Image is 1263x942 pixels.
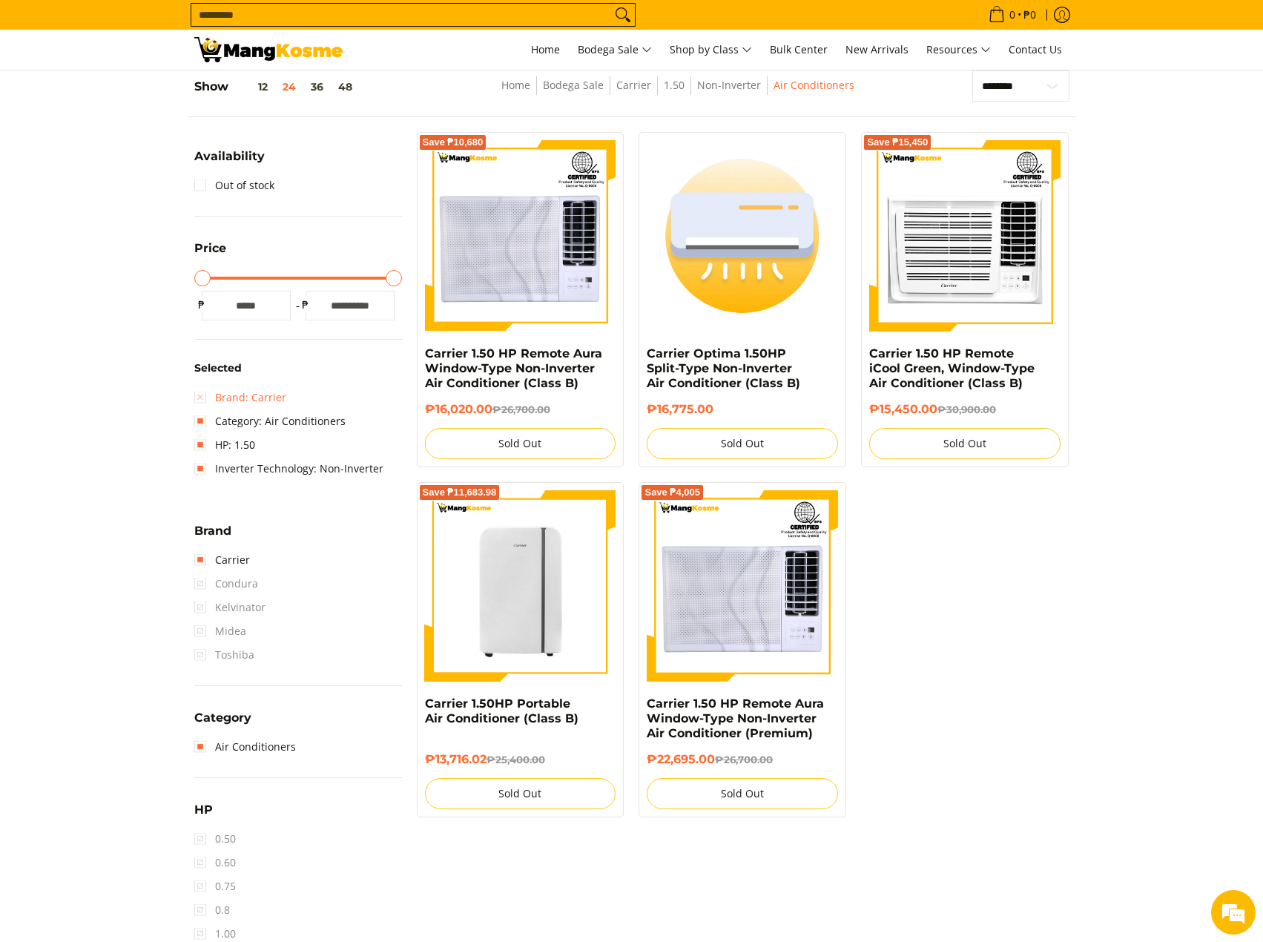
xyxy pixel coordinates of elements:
[217,457,269,477] em: Submit
[501,78,530,92] a: Home
[194,572,258,596] span: Condura
[770,42,828,56] span: Bulk Center
[984,7,1041,23] span: •
[425,696,578,725] a: Carrier 1.50HP Portable Air Conditioner (Class B)
[425,346,602,390] a: Carrier 1.50 HP Remote Aura Window-Type Non-Inverter Air Conditioner (Class B)
[194,619,246,643] span: Midea
[331,81,360,93] button: 48
[570,30,659,70] a: Bodega Sale
[492,404,550,415] del: ₱26,700.00
[194,151,265,174] summary: Open
[194,596,266,619] span: Kelvinator
[194,362,402,375] h6: Selected
[926,41,991,59] span: Resources
[194,243,226,254] span: Price
[611,4,635,26] button: Search
[298,297,313,312] span: ₱
[425,140,616,332] img: Carrier 1.50 HP Remote Aura Window-Type Non-Inverter Air Conditioner (Class B)
[194,297,209,312] span: ₱
[919,30,998,70] a: Resources
[194,457,383,481] a: Inverter Technology: Non-Inverter
[425,402,616,417] h6: ₱16,020.00
[1007,10,1018,20] span: 0
[616,78,651,92] a: Carrier
[194,386,286,409] a: Brand: Carrier
[194,433,255,457] a: HP: 1.50
[228,81,275,93] button: 12
[31,187,259,337] span: We are offline. Please leave us a message.
[194,804,213,816] span: HP
[543,78,604,92] a: Bodega Sale
[194,151,265,162] span: Availability
[194,898,230,922] span: 0.8
[647,752,838,767] h6: ₱22,695.00
[647,402,838,417] h6: ₱16,775.00
[194,525,231,548] summary: Open
[357,30,1069,70] nav: Main Menu
[647,428,838,459] button: Sold Out
[425,752,616,767] h6: ₱13,716.02
[243,7,279,43] div: Minimize live chat window
[647,140,838,332] img: Carrier Optima 1.50HP Split-Type Non-Inverter Air Conditioner (Class B)
[194,37,343,62] img: Bodega Sale Aircon l Mang Kosme: Home Appliances Warehouse Sale Carrier 1.50 Non-Inverter
[937,404,996,415] del: ₱30,900.00
[647,778,838,809] button: Sold Out
[644,488,700,497] span: Save ₱4,005
[670,41,752,59] span: Shop by Class
[194,174,274,197] a: Out of stock
[869,402,1061,417] h6: ₱15,450.00
[647,490,838,682] img: Carrier 1.50 HP Remote Aura Window-Type Non-Inverter Air Conditioner (Premium)
[867,138,928,147] span: Save ₱15,450
[647,346,800,390] a: Carrier Optima 1.50HP Split-Type Non-Inverter Air Conditioner (Class B)
[715,754,773,765] del: ₱26,700.00
[869,428,1061,459] button: Sold Out
[303,81,331,93] button: 36
[194,804,213,827] summary: Open
[762,30,835,70] a: Bulk Center
[531,42,560,56] span: Home
[425,490,616,682] img: Carrier 1.50HP Portable Air Conditioner (Class B)
[1021,10,1038,20] span: ₱0
[194,409,346,433] a: Category: Air Conditioners
[275,81,303,93] button: 24
[77,83,249,102] div: Leave a message
[578,41,652,59] span: Bodega Sale
[7,405,283,457] textarea: Type your message and click 'Submit'
[487,754,545,765] del: ₱25,400.00
[194,548,250,572] a: Carrier
[194,851,236,875] span: 0.60
[194,875,236,898] span: 0.75
[194,827,236,851] span: 0.50
[194,712,251,724] span: Category
[838,30,916,70] a: New Arrivals
[194,712,251,735] summary: Open
[423,138,484,147] span: Save ₱10,680
[418,76,937,110] nav: Breadcrumbs
[423,488,497,497] span: Save ₱11,683.98
[425,778,616,809] button: Sold Out
[1001,30,1069,70] a: Contact Us
[1009,42,1062,56] span: Contact Us
[869,346,1035,390] a: Carrier 1.50 HP Remote iCool Green, Window-Type Air Conditioner (Class B)
[869,140,1061,332] img: Carrier 1.50 HP Remote iCool Green, Window-Type Air Conditioner (Class B)
[194,643,254,667] span: Toshiba
[664,78,685,92] a: 1.50
[194,735,296,759] a: Air Conditioners
[524,30,567,70] a: Home
[194,79,360,94] h5: Show
[774,76,854,95] span: Air Conditioners
[697,78,761,92] a: Non-Inverter
[662,30,759,70] a: Shop by Class
[194,525,231,537] span: Brand
[194,243,226,266] summary: Open
[845,42,908,56] span: New Arrivals
[425,428,616,459] button: Sold Out
[647,696,824,740] a: Carrier 1.50 HP Remote Aura Window-Type Non-Inverter Air Conditioner (Premium)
